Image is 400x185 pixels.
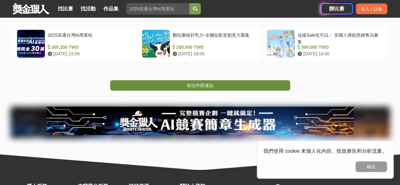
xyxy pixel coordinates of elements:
[110,80,290,91] a: 前往外部連結
[55,4,76,13] a: 找比賽
[126,3,189,15] input: 2025高通台灣AI黑客松
[321,3,353,14] a: 辦比賽
[78,4,98,13] a: 找活動
[48,51,131,57] div: [DATE] 23:59
[298,44,381,51] div: 500,000 TWD
[47,107,354,135] img: e66c81bb-b616-479f-8cf1-2a61d99b1888.jpg
[356,3,387,14] div: 登入 / 註冊
[298,32,381,44] div: 這樣Sale也可以： 安聯人壽創意銷售法募集
[48,44,131,51] div: 305,250 TWD
[263,26,386,61] a: 這樣Sale也可以： 安聯人壽創意銷售法募集 500,000 TWD [DATE] 18:00
[173,32,256,44] div: 翻玩臺味好乳力-全國短影音創意大募集
[138,26,262,61] a: 翻玩臺味好乳力-全國短影音創意大募集 200,000 TWD [DATE] 18:00
[173,44,256,51] div: 200,000 TWD
[101,4,121,13] a: 作品集
[298,51,381,57] div: [DATE] 18:00
[48,32,131,44] div: 2025高通台灣AI黑客松
[263,148,387,154] span: 我們使用 cookie 來個人化內容、投放廣告和分析流量。
[173,51,256,57] div: [DATE] 18:00
[14,26,137,61] a: 2025高通台灣AI黑客松 305,250 TWD [DATE] 23:59
[355,161,387,172] button: 確定
[187,83,213,88] span: 前往外部連結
